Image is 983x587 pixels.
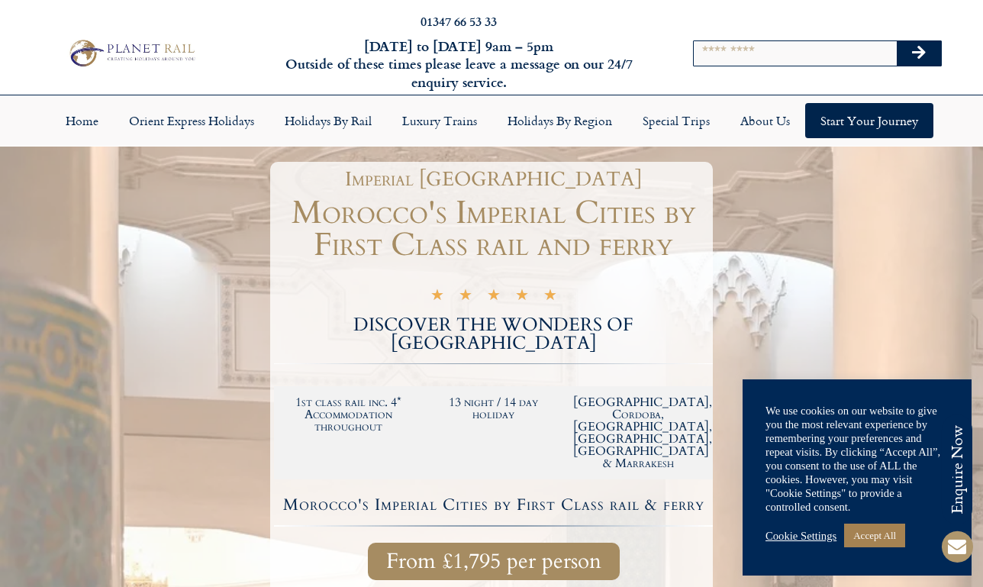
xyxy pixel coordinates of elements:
h2: 13 night / 14 day holiday [429,396,559,421]
a: From £1,795 per person [368,543,620,580]
h2: 1st class rail inc. 4* Accommodation throughout [284,396,414,433]
h6: [DATE] to [DATE] 9am – 5pm Outside of these times please leave a message on our 24/7 enquiry serv... [266,37,651,91]
img: Planet Rail Train Holidays Logo [64,37,198,69]
div: 5/5 [430,286,557,306]
a: Cookie Settings [765,529,836,543]
button: Search [897,41,941,66]
a: Start your Journey [805,103,933,138]
span: From £1,795 per person [386,552,601,571]
h1: Imperial [GEOGRAPHIC_DATA] [282,169,705,189]
nav: Menu [8,103,975,138]
i: ★ [487,289,501,306]
a: Home [50,103,114,138]
a: About Us [725,103,805,138]
h2: DISCOVER THE WONDERS OF [GEOGRAPHIC_DATA] [274,316,713,353]
i: ★ [515,289,529,306]
h4: Morocco's Imperial Cities by First Class rail & ferry [276,497,711,513]
h1: Morocco's Imperial Cities by First Class rail and ferry [274,197,713,261]
a: Holidays by Rail [269,103,387,138]
a: 01347 66 53 33 [421,12,497,30]
a: Holidays by Region [492,103,627,138]
i: ★ [430,289,444,306]
i: ★ [459,289,472,306]
a: Accept All [844,524,905,547]
a: Orient Express Holidays [114,103,269,138]
div: We use cookies on our website to give you the most relevant experience by remembering your prefer... [765,404,949,514]
a: Special Trips [627,103,725,138]
h2: [GEOGRAPHIC_DATA], Cordoba, [GEOGRAPHIC_DATA], [GEOGRAPHIC_DATA], [GEOGRAPHIC_DATA] & Marrakesh [573,396,703,469]
i: ★ [543,289,557,306]
a: Luxury Trains [387,103,492,138]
